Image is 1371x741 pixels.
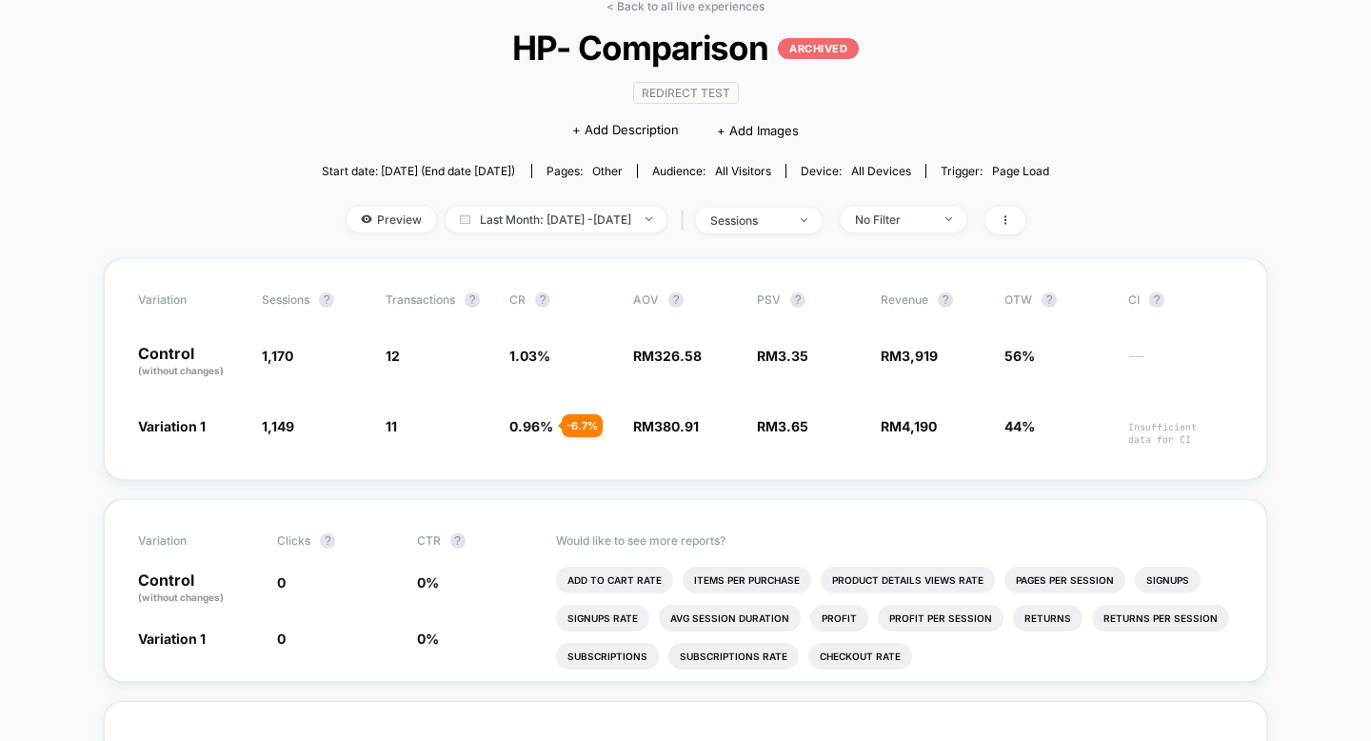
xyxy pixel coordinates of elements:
[715,164,771,178] span: All Visitors
[757,292,781,307] span: PSV
[1042,292,1057,308] button: ?
[138,591,224,603] span: (without changes)
[509,348,550,364] span: 1.03 %
[556,567,673,593] li: Add To Cart Rate
[757,418,808,434] span: RM
[1013,605,1083,631] li: Returns
[262,292,309,307] span: Sessions
[358,28,1013,68] span: HP- Comparison
[659,605,801,631] li: Avg Session Duration
[778,348,808,364] span: 3.35
[277,533,310,548] span: Clicks
[717,123,799,138] span: + Add Images
[262,418,294,434] span: 1,149
[878,605,1003,631] li: Profit Per Session
[654,418,699,434] span: 380.91
[633,348,702,364] span: RM
[668,643,799,670] li: Subscriptions Rate
[654,348,702,364] span: 326.58
[652,164,771,178] div: Audience:
[778,418,808,434] span: 3.65
[646,217,652,221] img: end
[778,38,859,59] p: ARCHIVED
[881,418,937,434] span: RM
[446,207,666,232] span: Last Month: [DATE] - [DATE]
[855,212,931,227] div: No Filter
[992,164,1049,178] span: Page Load
[1004,567,1125,593] li: Pages Per Session
[881,292,928,307] span: Revenue
[138,533,243,549] span: Variation
[592,164,623,178] span: other
[881,348,938,364] span: RM
[546,164,623,178] div: Pages:
[138,572,258,605] p: Control
[417,574,439,591] span: 0 %
[138,346,243,378] p: Control
[460,214,470,224] img: calendar
[757,348,808,364] span: RM
[945,217,952,221] img: end
[450,533,466,549] button: ?
[386,348,400,364] span: 12
[785,164,925,178] span: Device:
[535,292,550,308] button: ?
[633,292,659,307] span: AOV
[465,292,480,308] button: ?
[902,348,938,364] span: 3,919
[138,292,243,308] span: Variation
[1149,292,1164,308] button: ?
[138,365,224,376] span: (without changes)
[683,567,811,593] li: Items Per Purchase
[417,533,441,548] span: CTR
[277,631,286,647] span: 0
[347,207,436,232] span: Preview
[1004,348,1035,364] span: 56%
[808,643,912,670] li: Checkout Rate
[1128,421,1233,446] span: Insufficient data for CI
[509,292,526,307] span: CR
[1135,567,1201,593] li: Signups
[138,418,206,434] span: Variation 1
[556,533,1233,548] p: Would like to see more reports?
[1004,292,1109,308] span: OTW
[1128,292,1233,308] span: CI
[556,605,649,631] li: Signups Rate
[821,567,995,593] li: Product Details Views Rate
[902,418,937,434] span: 4,190
[1092,605,1229,631] li: Returns Per Session
[386,418,397,434] span: 11
[562,414,603,437] div: - 6.7 %
[1004,418,1035,434] span: 44%
[417,631,439,647] span: 0 %
[572,121,679,140] span: + Add Description
[676,207,696,234] span: |
[1128,350,1233,378] span: ---
[710,213,786,228] div: sessions
[322,164,515,178] span: Start date: [DATE] (End date [DATE])
[801,218,807,222] img: end
[386,292,455,307] span: Transactions
[810,605,868,631] li: Profit
[938,292,953,308] button: ?
[633,418,699,434] span: RM
[851,164,911,178] span: all devices
[556,643,659,670] li: Subscriptions
[320,533,335,549] button: ?
[509,418,553,434] span: 0.96 %
[262,348,293,364] span: 1,170
[941,164,1049,178] div: Trigger:
[138,631,206,647] span: Variation 1
[277,574,286,591] span: 0
[668,292,684,308] button: ?
[319,292,334,308] button: ?
[633,82,739,104] span: Redirect Test
[790,292,805,308] button: ?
